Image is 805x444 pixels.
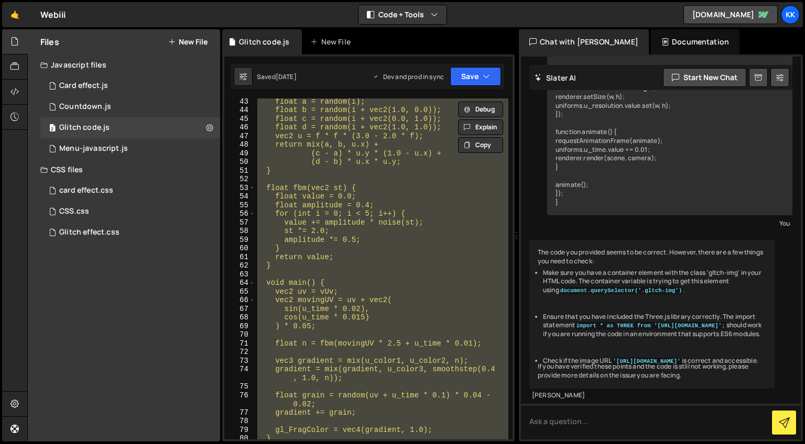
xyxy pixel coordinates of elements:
div: [PERSON_NAME] [532,391,772,400]
div: 69 [224,322,255,331]
div: 64 [224,279,255,287]
div: New File [310,37,354,47]
div: 78 [224,417,255,426]
div: Dev and prod in sync [373,72,444,81]
div: CSS.css [59,207,89,216]
div: 74 [224,365,255,382]
div: 61 [224,253,255,262]
div: 44 [224,106,255,115]
div: 15211/39927.css [40,201,220,222]
button: New File [168,38,208,46]
div: 45 [224,115,255,124]
div: 47 [224,132,255,141]
div: 49 [224,149,255,158]
div: 15211/40041.css [40,222,220,243]
div: Glitch code.js [239,37,289,47]
div: 70 [224,330,255,339]
h2: Slater AI [535,73,576,83]
div: 79 [224,426,255,435]
button: Explain [458,119,503,135]
li: Make sure you have a container element with the class 'gltch-img' in your HTML code. The containe... [543,269,766,295]
div: You [550,218,790,229]
div: 15211/40907.css [40,180,220,201]
div: 73 [224,357,255,365]
div: 52 [224,175,255,184]
div: 59 [224,236,255,245]
code: document.querySelector('.gltch-img') [559,287,683,294]
div: Documentation [651,29,739,54]
div: Chat with [PERSON_NAME] [519,29,649,54]
div: 71 [224,339,255,348]
div: 68 [224,313,255,322]
div: 66 [224,296,255,305]
li: Ensure that you have included the Three.js library correctly. The import statement should work if... [543,313,766,339]
div: 55 [224,201,255,210]
div: 43 [224,97,255,106]
div: 60 [224,244,255,253]
div: Glitch code.js [59,123,110,132]
div: CSS files [28,159,220,180]
div: 54 [224,192,255,201]
a: 🤙 [2,2,28,27]
h2: Files [40,36,59,48]
div: 62 [224,261,255,270]
div: 76 [224,391,255,408]
button: Start new chat [663,68,746,87]
div: 15211/40045.js [40,96,220,117]
button: Debug [458,102,503,117]
div: Card effect.js [59,81,108,91]
button: Code + Tools [358,5,447,24]
div: 50 [224,158,255,167]
div: The code you provided seems to be correct. However, there are a few things you need to check: If ... [529,240,775,389]
li: Check if the image URL is correct and accessible. [543,357,766,365]
a: [DOMAIN_NAME] [683,5,778,24]
div: Saved [257,72,297,81]
a: kk [781,5,800,24]
div: card effect.css [59,186,113,195]
div: Glitch effect.css [59,228,119,237]
div: Countdown.js [59,102,111,112]
div: 46 [224,123,255,132]
div: 15211/39928.js [40,138,220,159]
div: 63 [224,270,255,279]
div: Javascript files [28,54,220,75]
div: 75 [224,382,255,391]
div: 53 [224,184,255,193]
div: 56 [224,209,255,218]
div: [DATE] [276,72,297,81]
code: '[URL][DOMAIN_NAME]' [612,358,682,365]
div: 51 [224,167,255,175]
button: Copy [458,137,503,153]
div: 65 [224,287,255,296]
div: 77 [224,408,255,417]
div: 67 [224,305,255,314]
code: import * as THREE from '[URL][DOMAIN_NAME]'; [575,322,726,329]
div: 15211/40906.js [40,75,220,96]
div: Menu-javascript.js [59,144,128,153]
button: Save [450,67,501,86]
div: 80 [224,434,255,443]
div: Webiii [40,8,66,21]
div: 15211/40040.js [40,117,220,138]
div: 72 [224,348,255,357]
span: 2 [49,125,56,133]
div: 57 [224,218,255,227]
div: 58 [224,227,255,236]
div: 48 [224,140,255,149]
